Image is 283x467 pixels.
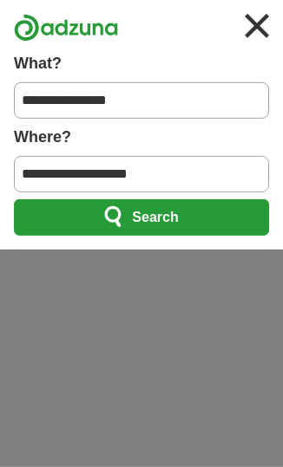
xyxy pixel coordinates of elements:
img: Adzuna logo [14,14,118,42]
label: What? [14,52,269,75]
span: Search [132,200,178,235]
img: icon_close.svg [238,7,276,45]
label: Where? [14,126,269,149]
button: Search [14,199,269,236]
